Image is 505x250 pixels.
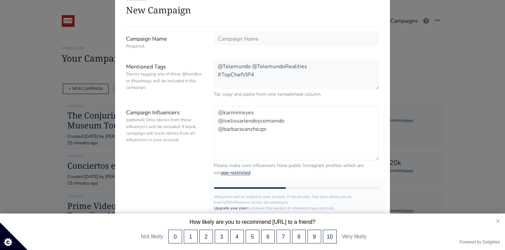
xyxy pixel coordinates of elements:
[230,230,244,243] button: 4
[214,206,247,211] a: Upgrade your plan
[342,230,428,243] div: Very likely
[214,91,379,98] small: Tip: copy and paste from one spreadsheet column.
[121,60,209,98] label: Mentioned Tags
[209,179,384,220] div: Influencers will be added to your account, if not already. Your plan allows you to track influenc...
[214,32,379,45] input: Campaign Name
[168,230,182,243] button: 0, Not likely
[121,32,209,52] label: Campaign Name
[323,230,337,243] button: 10, Very likely
[292,230,306,243] button: 8
[126,43,203,50] small: Required.
[485,213,505,229] button: close survey
[221,169,250,176] a: age-restricted
[215,230,228,243] button: 3
[126,71,203,91] small: Stories tagging any of these @handles or #hashtags will be included in this campaign.
[77,230,163,243] div: Not likely
[121,106,209,176] label: Campaign Influencers
[246,230,259,243] button: 5
[214,206,379,211] p: to increase the number of influencers you can track.
[126,117,203,143] small: (optional) Only stories from these influencers will be included. If blank, campaign will track st...
[126,5,379,15] h1: New Campaign
[307,230,321,243] button: 9
[184,230,198,243] button: 1
[277,230,290,243] button: 7
[214,162,379,176] small: Please make sure influencers have public Instagram profiles which are not .
[199,230,213,243] button: 2
[261,230,275,243] button: 6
